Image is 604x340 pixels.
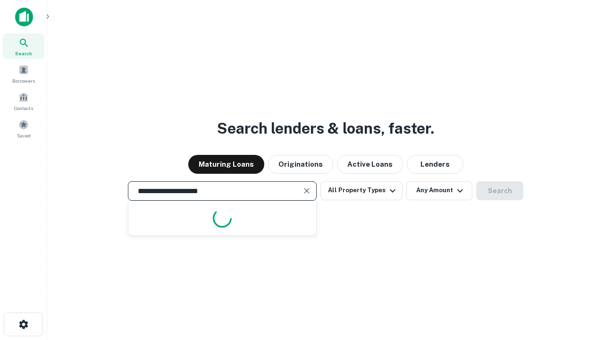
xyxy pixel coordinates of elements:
[337,155,403,174] button: Active Loans
[15,8,33,26] img: capitalize-icon.png
[300,184,313,197] button: Clear
[407,155,463,174] button: Lenders
[557,264,604,310] iframe: Chat Widget
[320,181,403,200] button: All Property Types
[188,155,264,174] button: Maturing Loans
[3,88,44,114] a: Contacts
[15,50,32,57] span: Search
[3,116,44,141] a: Saved
[406,181,472,200] button: Any Amount
[12,77,35,85] span: Borrowers
[268,155,333,174] button: Originations
[217,117,434,140] h3: Search lenders & loans, faster.
[17,132,31,139] span: Saved
[14,104,33,112] span: Contacts
[3,34,44,59] a: Search
[3,61,44,86] a: Borrowers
